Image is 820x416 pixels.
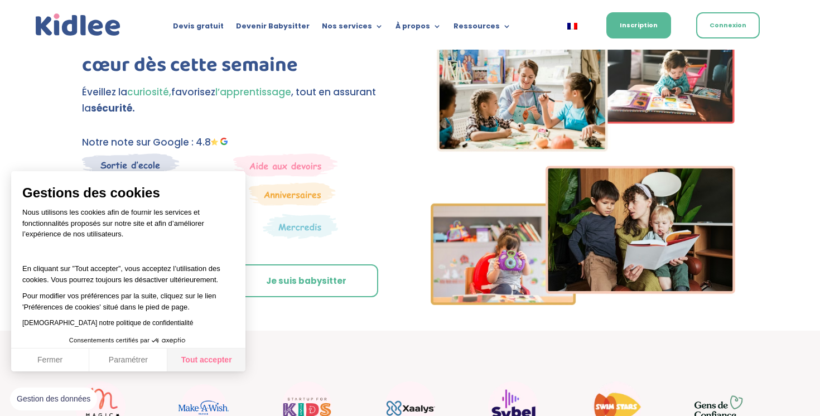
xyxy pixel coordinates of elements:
a: Devis gratuit [173,22,224,35]
p: Pour modifier vos préférences par la suite, cliquez sur le lien 'Préférences de cookies' situé da... [22,291,234,312]
p: Éveillez la favorisez , tout en assurant la [82,84,392,117]
button: Fermer le widget sans consentement [10,388,97,411]
span: Consentements certifiés par [69,337,149,344]
img: Anniversaire [249,182,336,206]
p: Nous utilisons les cookies afin de fournir les services et fonctionnalités proposés sur notre sit... [22,207,234,247]
img: Sortie decole [82,153,180,176]
a: Connexion [696,12,760,38]
a: À propos [395,22,441,35]
button: Fermer [11,349,89,372]
a: Nos services [322,22,383,35]
svg: Axeptio [152,324,185,357]
span: Gestions des cookies [22,185,234,201]
strong: sécurité. [91,101,135,115]
picture: Imgs-2 [431,295,735,308]
a: Kidlee Logo [33,11,123,39]
span: Gestion des données [17,394,90,404]
button: Consentements certifiés par [64,333,193,348]
a: [DEMOGRAPHIC_DATA] notre politique de confidentialité [22,319,193,327]
p: En cliquant sur ”Tout accepter”, vous acceptez l’utilisation des cookies. Vous pourrez toujours l... [22,253,234,286]
img: logo_kidlee_bleu [33,11,123,39]
button: Paramétrer [89,349,167,372]
img: Thematique [263,214,338,239]
span: l’apprentissage [215,85,291,99]
a: Inscription [606,12,671,38]
img: weekends [233,153,338,177]
a: Ressources [454,22,511,35]
h1: Trouvez votre babysitter coup de cœur dès cette semaine [82,26,392,84]
button: Tout accepter [167,349,245,372]
a: Devenir Babysitter [236,22,310,35]
span: curiosité, [127,85,171,99]
a: Je suis babysitter [234,264,378,298]
img: Français [567,23,577,30]
p: Notre note sur Google : 4.8 [82,134,392,151]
